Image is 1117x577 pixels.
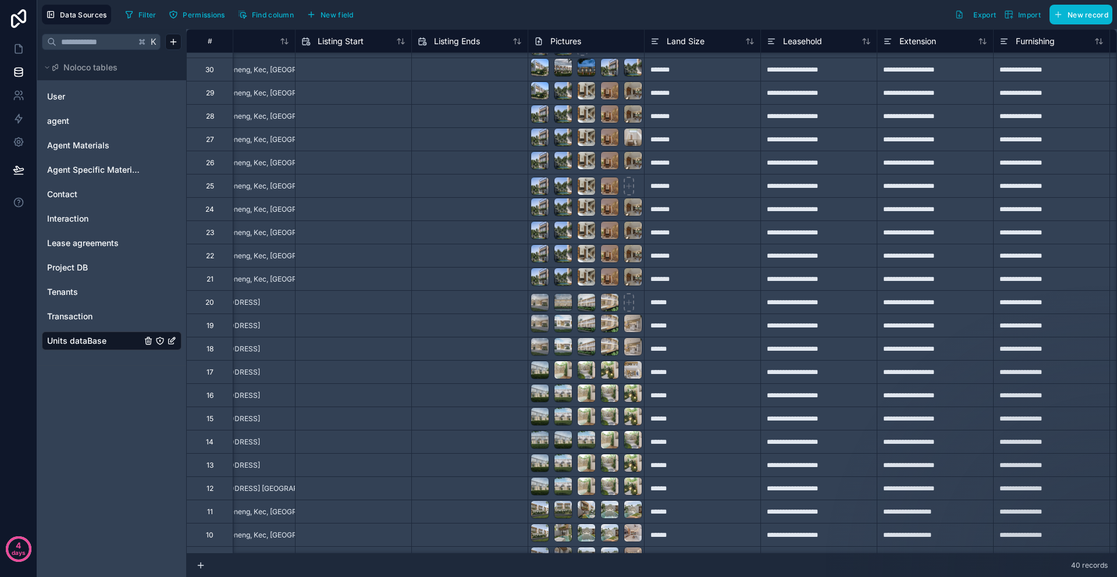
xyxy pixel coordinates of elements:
[207,321,214,330] div: 19
[973,10,996,19] span: Export
[1068,10,1108,19] span: New record
[205,65,214,74] div: 30
[206,437,214,447] div: 14
[550,35,581,47] span: Pictures
[60,10,107,19] span: Data Sources
[47,188,141,200] a: Contact
[47,262,88,273] span: Project DB
[42,185,182,204] div: Contact
[138,10,156,19] span: Filter
[47,140,141,151] a: Agent Materials
[207,368,214,377] div: 17
[47,237,141,249] a: Lease agreements
[303,6,358,23] button: New field
[207,507,213,517] div: 11
[47,286,141,298] a: Tenants
[47,286,78,298] span: Tenants
[42,59,175,76] button: Noloco tables
[1016,35,1055,47] span: Furnishing
[47,237,119,249] span: Lease agreements
[47,115,141,127] a: agent
[12,544,26,561] p: days
[207,391,214,400] div: 16
[47,91,141,102] a: User
[207,344,214,354] div: 18
[318,35,364,47] span: Listing Start
[321,10,354,19] span: New field
[195,37,224,45] div: #
[207,461,214,470] div: 13
[783,35,822,47] span: Leasehold
[47,188,77,200] span: Contact
[47,140,109,151] span: Agent Materials
[42,234,182,252] div: Lease agreements
[42,258,182,277] div: Project DB
[1000,5,1045,24] button: Import
[47,335,106,347] span: Units dataBase
[206,251,214,261] div: 22
[206,158,214,168] div: 26
[42,209,182,228] div: Interaction
[42,112,182,130] div: agent
[183,10,225,19] span: Permissions
[207,275,214,284] div: 21
[165,6,233,23] a: Permissions
[47,91,65,102] span: User
[206,228,214,237] div: 23
[206,135,214,144] div: 27
[47,311,141,322] a: Transaction
[951,5,1000,24] button: Export
[47,213,141,225] a: Interaction
[206,181,214,191] div: 25
[63,62,118,73] span: Noloco tables
[207,414,214,423] div: 15
[205,298,214,307] div: 20
[1045,5,1112,24] a: New record
[1018,10,1041,19] span: Import
[206,112,214,121] div: 28
[667,35,705,47] span: Land Size
[899,35,936,47] span: Extension
[165,6,229,23] button: Permissions
[42,5,111,24] button: Data Sources
[47,335,141,347] a: Units dataBase
[120,6,161,23] button: Filter
[42,87,182,106] div: User
[47,164,141,176] a: Agent Specific Materials
[42,307,182,326] div: Transaction
[47,311,93,322] span: Transaction
[234,6,298,23] button: Find column
[206,88,214,98] div: 29
[206,530,214,540] div: 10
[42,283,182,301] div: Tenants
[42,136,182,155] div: Agent Materials
[42,332,182,350] div: Units dataBase
[47,262,141,273] a: Project DB
[252,10,294,19] span: Find column
[207,484,214,493] div: 12
[1050,5,1112,24] button: New record
[434,35,480,47] span: Listing Ends
[150,38,158,46] span: K
[205,205,214,214] div: 24
[47,213,88,225] span: Interaction
[47,115,69,127] span: agent
[884,490,1117,571] iframe: Intercom notifications message
[16,540,21,551] p: 4
[42,161,182,179] div: Agent Specific Materials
